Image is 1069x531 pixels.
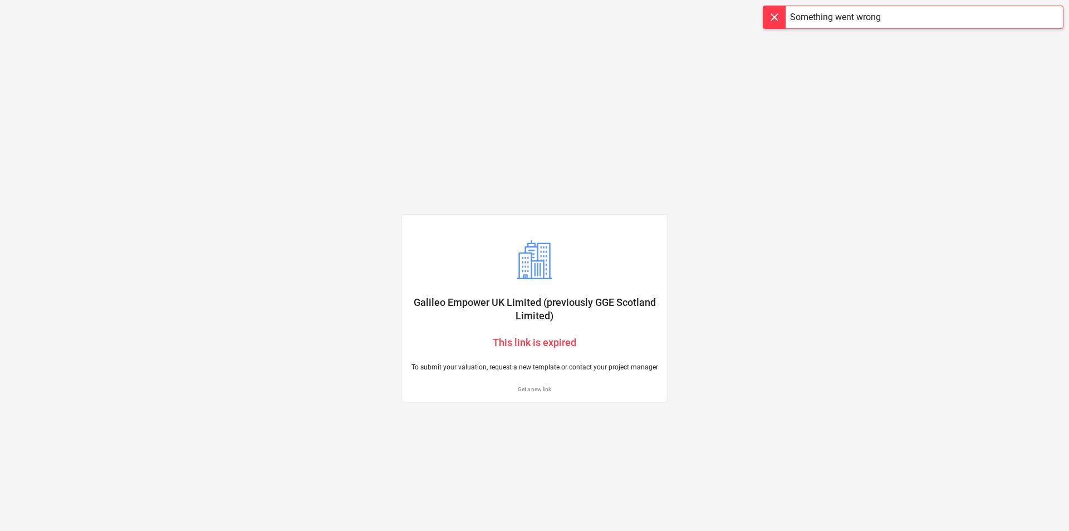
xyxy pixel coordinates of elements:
p: Galileo Empower UK Limited (previously GGE Scotland Limited) [410,296,659,323]
p: This link is expired [410,336,659,349]
p: To submit your valuation, request a new template or contact your project manager [410,363,659,372]
a: Get a new link [410,386,659,393]
div: Something went wrong [790,11,881,24]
